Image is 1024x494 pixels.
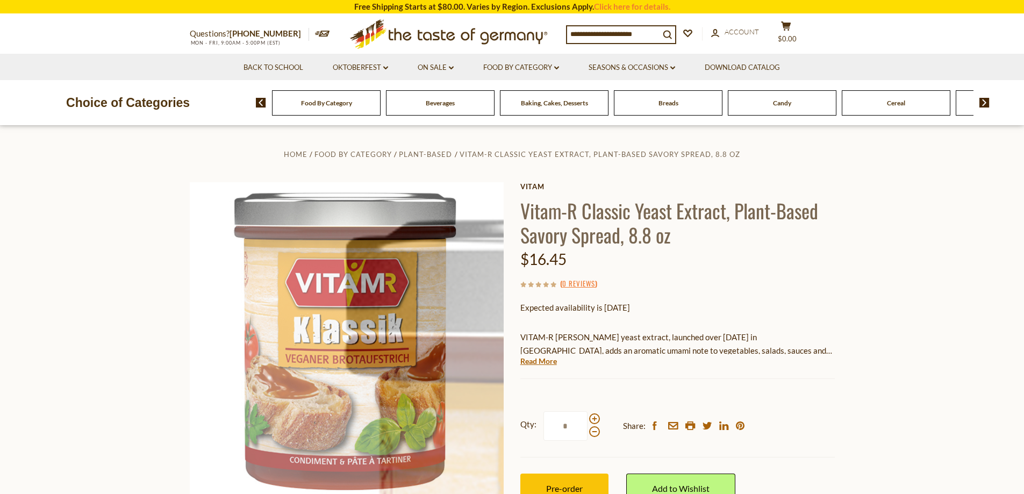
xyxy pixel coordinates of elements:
h1: Vitam-R Classic Yeast Extract, Plant-Based Savory Spread, 8.8 oz [520,198,835,247]
button: $0.00 [770,21,803,48]
a: 0 Reviews [562,278,595,290]
a: Download Catalog [705,62,780,74]
a: Food By Category [483,62,559,74]
a: [PHONE_NUMBER] [230,28,301,38]
a: Vitam-R Classic Yeast Extract, Plant-Based Savory Spread, 8.8 oz [460,150,740,159]
strong: Qty: [520,418,536,431]
img: next arrow [979,98,990,108]
a: Account [711,26,759,38]
span: ( ) [560,278,597,289]
a: Home [284,150,307,159]
span: Account [725,27,759,36]
a: Vitam [520,182,835,191]
a: Back to School [244,62,303,74]
span: $16.45 [520,250,567,268]
a: Click here for details. [594,2,670,11]
a: Baking, Cakes, Desserts [521,99,588,107]
p: VITAM-R [PERSON_NAME] yeast extract, launched over [DATE] in [GEOGRAPHIC_DATA], adds an aromatic ... [520,331,835,357]
span: MON - FRI, 9:00AM - 5:00PM (EST) [190,40,281,46]
a: Beverages [426,99,455,107]
a: Oktoberfest [333,62,388,74]
span: Pre-order [546,483,583,493]
a: Seasons & Occasions [589,62,675,74]
span: Share: [623,419,646,433]
span: $0.00 [778,34,797,43]
a: Plant-Based [399,150,452,159]
p: Questions? [190,27,309,41]
a: Food By Category [301,99,352,107]
a: Food By Category [314,150,392,159]
p: Expected availability is [DATE] [520,301,835,314]
a: Candy [773,99,791,107]
a: Read More [520,356,557,367]
img: previous arrow [256,98,266,108]
a: Cereal [887,99,905,107]
a: On Sale [418,62,454,74]
input: Qty: [543,411,588,441]
a: Breads [658,99,678,107]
